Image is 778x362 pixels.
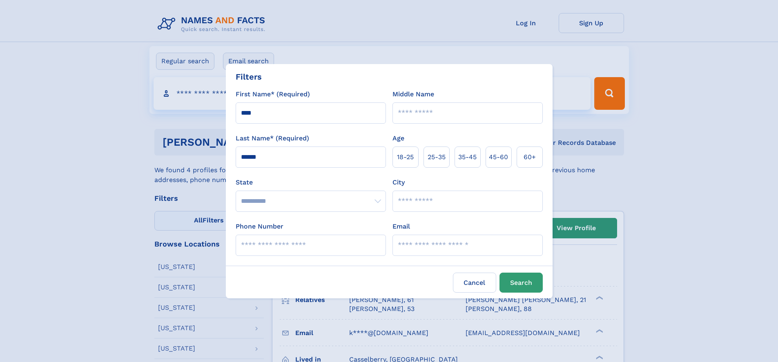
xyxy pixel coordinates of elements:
span: 45‑60 [489,152,508,162]
div: Filters [236,71,262,83]
label: State [236,178,386,187]
span: 25‑35 [428,152,446,162]
label: Last Name* (Required) [236,133,309,143]
label: Cancel [453,273,496,293]
label: First Name* (Required) [236,89,310,99]
span: 35‑45 [458,152,477,162]
label: Age [392,133,404,143]
span: 18‑25 [397,152,414,162]
label: Email [392,222,410,231]
label: City [392,178,405,187]
label: Middle Name [392,89,434,99]
button: Search [499,273,543,293]
span: 60+ [524,152,536,162]
label: Phone Number [236,222,283,231]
